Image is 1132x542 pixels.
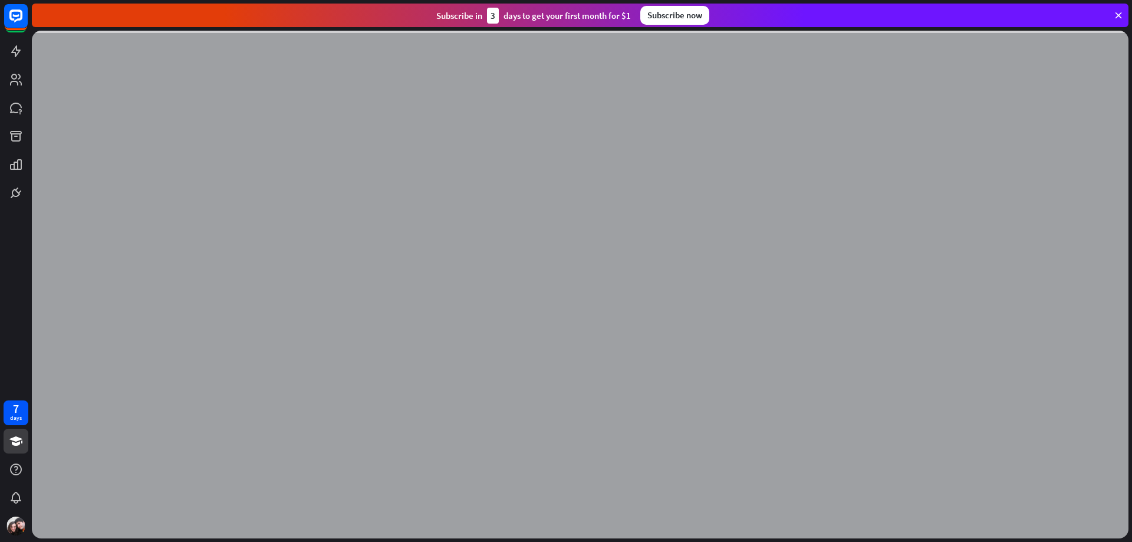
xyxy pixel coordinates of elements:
div: Subscribe now [640,6,709,25]
div: 7 [13,403,19,414]
div: 3 [487,8,499,24]
div: days [10,414,22,422]
div: Subscribe in days to get your first month for $1 [436,8,631,24]
a: 7 days [4,400,28,425]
